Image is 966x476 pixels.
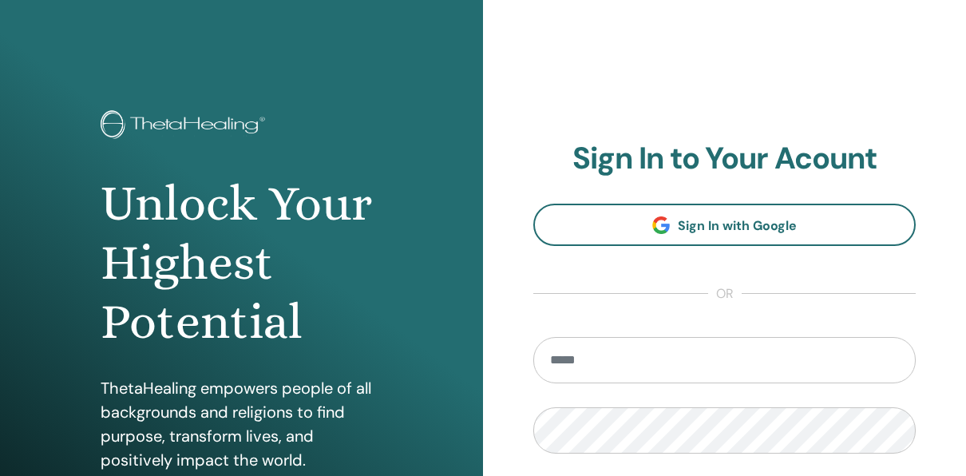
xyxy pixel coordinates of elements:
[533,141,916,177] h2: Sign In to Your Acount
[708,284,742,303] span: or
[101,174,382,352] h1: Unlock Your Highest Potential
[101,376,382,472] p: ThetaHealing empowers people of all backgrounds and religions to find purpose, transform lives, a...
[678,217,797,234] span: Sign In with Google
[533,204,916,246] a: Sign In with Google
